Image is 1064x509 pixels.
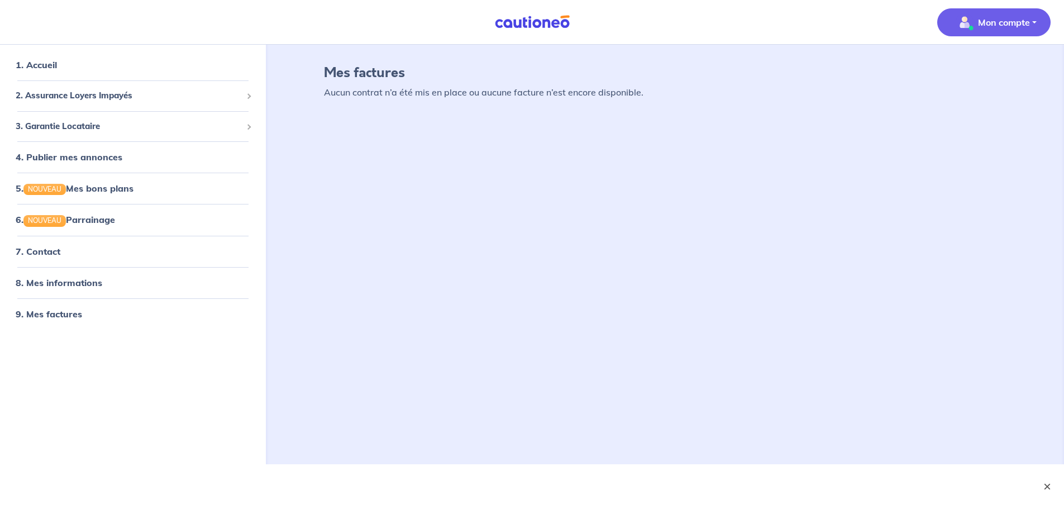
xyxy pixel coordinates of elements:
a: 9. Mes factures [16,308,82,320]
a: 1. Accueil [16,59,57,70]
a: 4. Publier mes annonces [16,151,122,163]
span: 3. Garantie Locataire [16,120,242,133]
p: Mon compte [978,16,1030,29]
div: 3. Garantie Locataire [4,116,261,137]
a: 6.NOUVEAUParrainage [16,214,115,225]
span: 2. Assurance Loyers Impayés [16,89,242,102]
div: 9. Mes factures [4,303,261,325]
h4: Mes factures [324,65,1006,81]
a: 5.NOUVEAUMes bons plans [16,183,133,194]
p: Aucun contrat n’a été mis en place ou aucune facture n’est encore disponible. [324,85,1006,99]
div: 7. Contact [4,240,261,263]
img: Cautioneo [490,15,574,29]
div: 4. Publier mes annonces [4,146,261,168]
button: × [1041,480,1054,493]
div: 6.NOUVEAUParrainage [4,208,261,231]
div: 5.NOUVEAUMes bons plans [4,177,261,199]
img: illu_account_valid_menu.svg [956,13,974,31]
a: 8. Mes informations [16,277,102,288]
div: 1. Accueil [4,54,261,76]
button: illu_account_valid_menu.svgMon compte [937,8,1051,36]
div: 2. Assurance Loyers Impayés [4,85,261,107]
div: 8. Mes informations [4,272,261,294]
a: 7. Contact [16,246,60,257]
